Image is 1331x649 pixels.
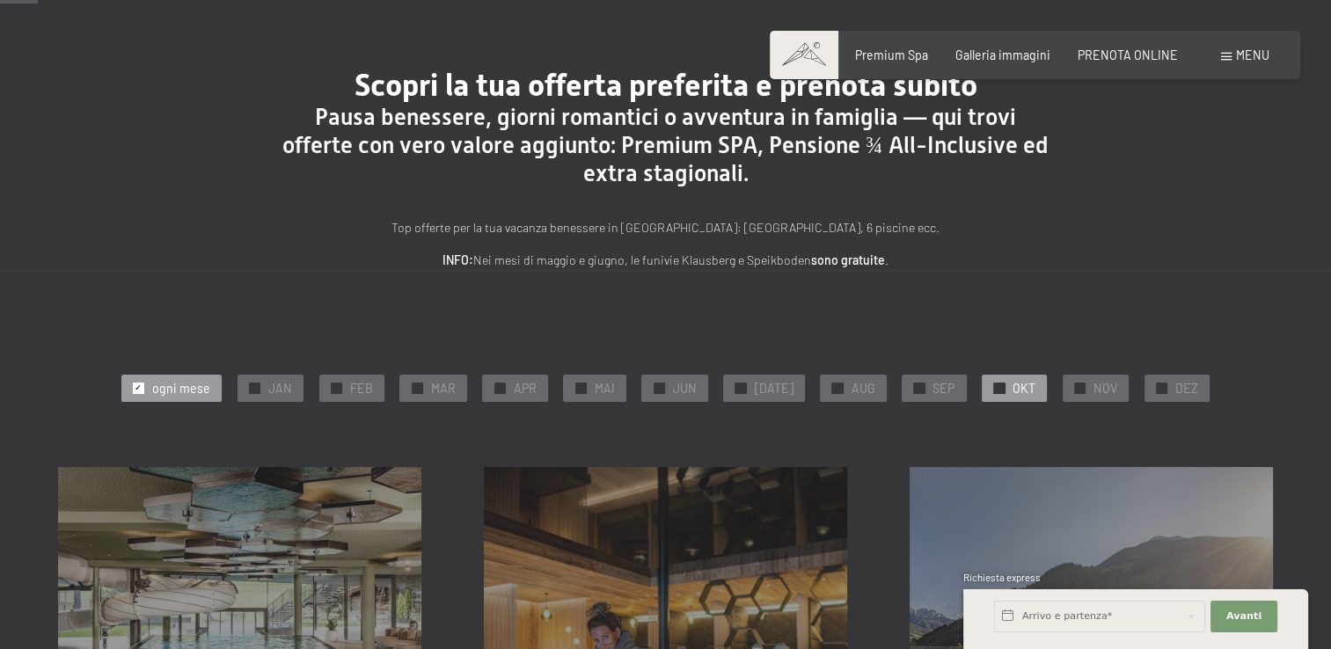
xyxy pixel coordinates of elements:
[355,67,977,103] span: Scopri la tua offerta preferita e prenota subito
[1236,47,1269,62] span: Menu
[496,383,503,393] span: ✓
[737,383,744,393] span: ✓
[1093,380,1117,397] span: NOV
[1078,47,1178,62] a: PRENOTA ONLINE
[413,383,421,393] span: ✓
[442,252,473,267] strong: INFO:
[855,47,928,62] a: Premium Spa
[916,383,923,393] span: ✓
[672,380,696,397] span: JUN
[1210,601,1277,632] button: Avanti
[1077,383,1084,393] span: ✓
[577,383,584,393] span: ✓
[1159,383,1166,393] span: ✓
[1175,380,1198,397] span: DEZ
[655,383,662,393] span: ✓
[1226,609,1262,623] span: Avanti
[963,572,1041,583] span: Richiesta express
[350,380,373,397] span: FEB
[152,380,210,397] span: ogni mese
[834,383,841,393] span: ✓
[955,47,1050,62] a: Galleria immagini
[851,380,874,397] span: AUG
[595,380,615,397] span: MAI
[279,218,1053,238] p: Top offerte per la tua vacanza benessere in [GEOGRAPHIC_DATA]: [GEOGRAPHIC_DATA], 6 piscine ecc.
[932,380,954,397] span: SEP
[514,380,537,397] span: APR
[251,383,258,393] span: ✓
[268,380,292,397] span: JAN
[279,251,1053,271] p: Nei mesi di maggio e giugno, le funivie Klausberg e Speikboden .
[996,383,1003,393] span: ✓
[431,380,456,397] span: MAR
[754,380,793,397] span: [DATE]
[282,104,1049,186] span: Pausa benessere, giorni romantici o avventura in famiglia — qui trovi offerte con vero valore agg...
[1013,380,1035,397] span: OKT
[811,252,885,267] strong: sono gratuite
[333,383,340,393] span: ✓
[135,383,142,393] span: ✓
